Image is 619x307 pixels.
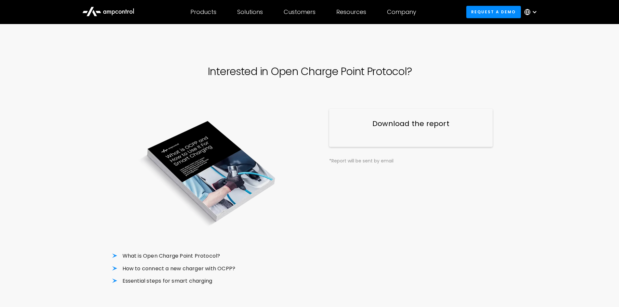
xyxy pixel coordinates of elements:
[112,277,304,285] li: Essential steps for smart charging
[112,252,304,260] li: What is Open Charge Point Protocol?
[190,8,216,16] div: Products
[112,109,304,237] img: OCPP Report
[342,119,480,129] h3: Download the report
[237,8,263,16] div: Solutions
[208,66,412,78] h1: Interested in Open Charge Point Protocol?
[329,157,493,164] div: *Report will be sent by email
[336,8,366,16] div: Resources
[387,8,416,16] div: Company
[112,265,304,272] li: How to connect a new charger with OCPP?
[284,8,316,16] div: Customers
[466,6,521,18] a: Request a demo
